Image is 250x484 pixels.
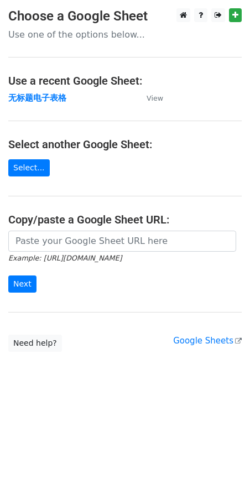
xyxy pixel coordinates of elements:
[8,8,242,24] h3: Choose a Google Sheet
[173,336,242,346] a: Google Sheets
[8,74,242,87] h4: Use a recent Google Sheet:
[195,431,250,484] iframe: Chat Widget
[8,93,66,103] a: 无标题电子表格
[136,93,163,103] a: View
[8,335,62,352] a: Need help?
[8,159,50,176] a: Select...
[8,138,242,151] h4: Select another Google Sheet:
[8,254,122,262] small: Example: [URL][DOMAIN_NAME]
[147,94,163,102] small: View
[8,231,236,252] input: Paste your Google Sheet URL here
[8,275,37,293] input: Next
[8,213,242,226] h4: Copy/paste a Google Sheet URL:
[8,29,242,40] p: Use one of the options below...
